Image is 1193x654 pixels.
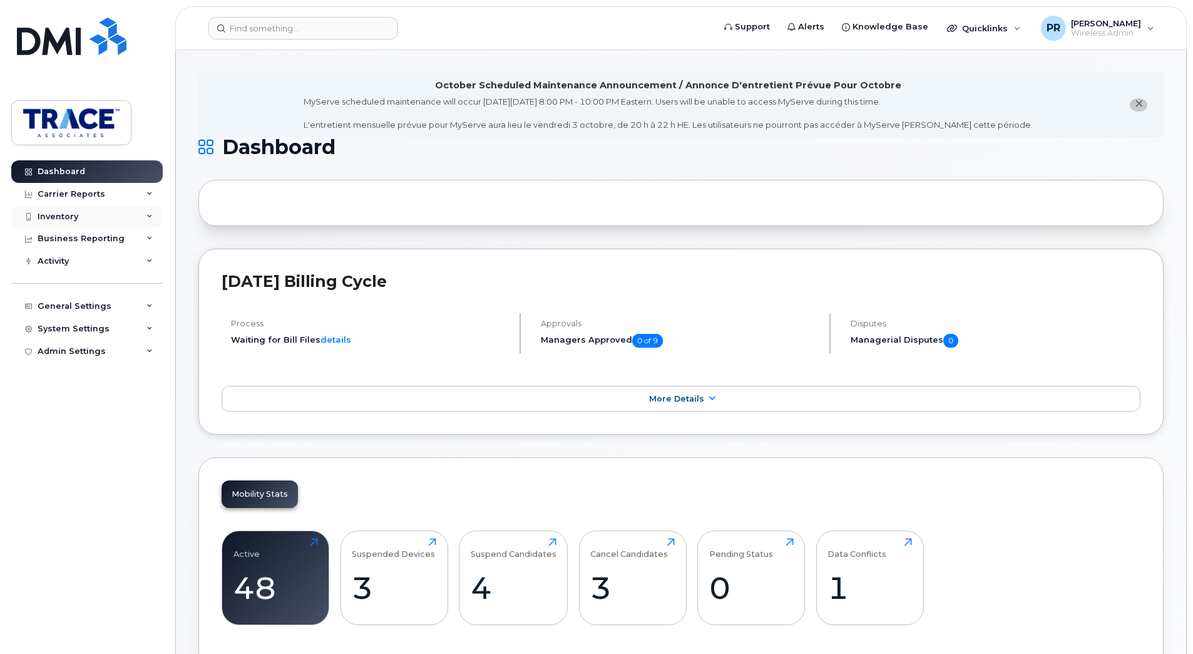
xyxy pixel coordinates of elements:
div: 4 [471,569,556,606]
div: Cancel Candidates [590,538,668,559]
div: Suspend Candidates [471,538,556,559]
div: 0 [709,569,794,606]
span: 0 of 9 [632,334,663,348]
h2: [DATE] Billing Cycle [222,272,1140,291]
div: October Scheduled Maintenance Announcement / Annonce D'entretient Prévue Pour Octobre [435,79,901,92]
div: Active [233,538,260,559]
a: Suspend Candidates4 [471,538,556,618]
span: Dashboard [222,138,335,157]
a: details [320,335,351,345]
h5: Managerial Disputes [851,334,1140,348]
h4: Process [231,319,509,328]
a: Suspended Devices3 [352,538,436,618]
a: Cancel Candidates3 [590,538,675,618]
h5: Managers Approved [541,334,819,348]
div: MyServe scheduled maintenance will occur [DATE][DATE] 8:00 PM - 10:00 PM Eastern. Users will be u... [304,96,1033,131]
span: More Details [649,394,704,403]
button: close notification [1130,98,1147,112]
div: Suspended Devices [352,538,435,559]
div: 3 [590,569,675,606]
div: 48 [233,569,318,606]
a: Pending Status0 [709,538,794,618]
h4: Disputes [851,319,1140,328]
div: Data Conflicts [827,538,886,559]
div: Pending Status [709,538,773,559]
a: Data Conflicts1 [827,538,912,618]
li: Waiting for Bill Files [231,334,509,346]
h4: Approvals [541,319,819,328]
div: 3 [352,569,436,606]
div: 1 [827,569,912,606]
span: 0 [943,334,958,348]
a: Active48 [233,538,318,618]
